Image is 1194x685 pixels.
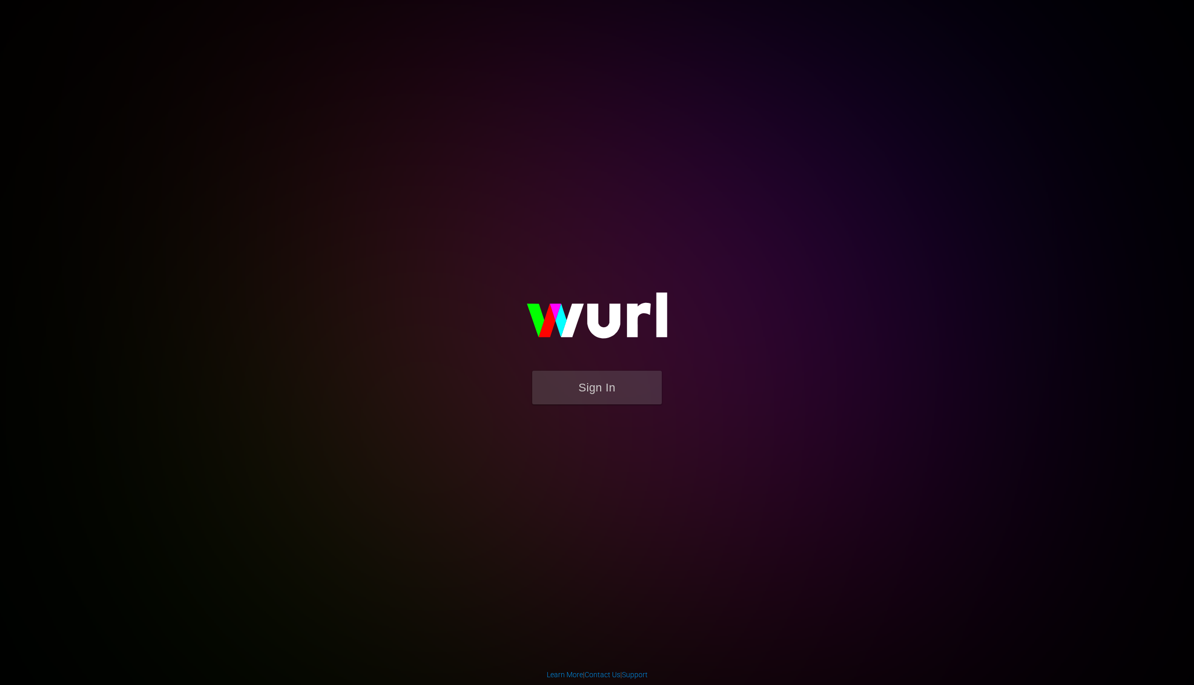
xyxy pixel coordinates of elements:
a: Support [622,671,648,679]
a: Learn More [547,671,583,679]
button: Sign In [532,371,662,404]
img: wurl-logo-on-black-223613ac3d8ba8fe6dc639794a292ebdb59501304c7dfd60c99c58986ef67473.svg [493,270,701,371]
a: Contact Us [585,671,620,679]
div: | | [547,669,648,680]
